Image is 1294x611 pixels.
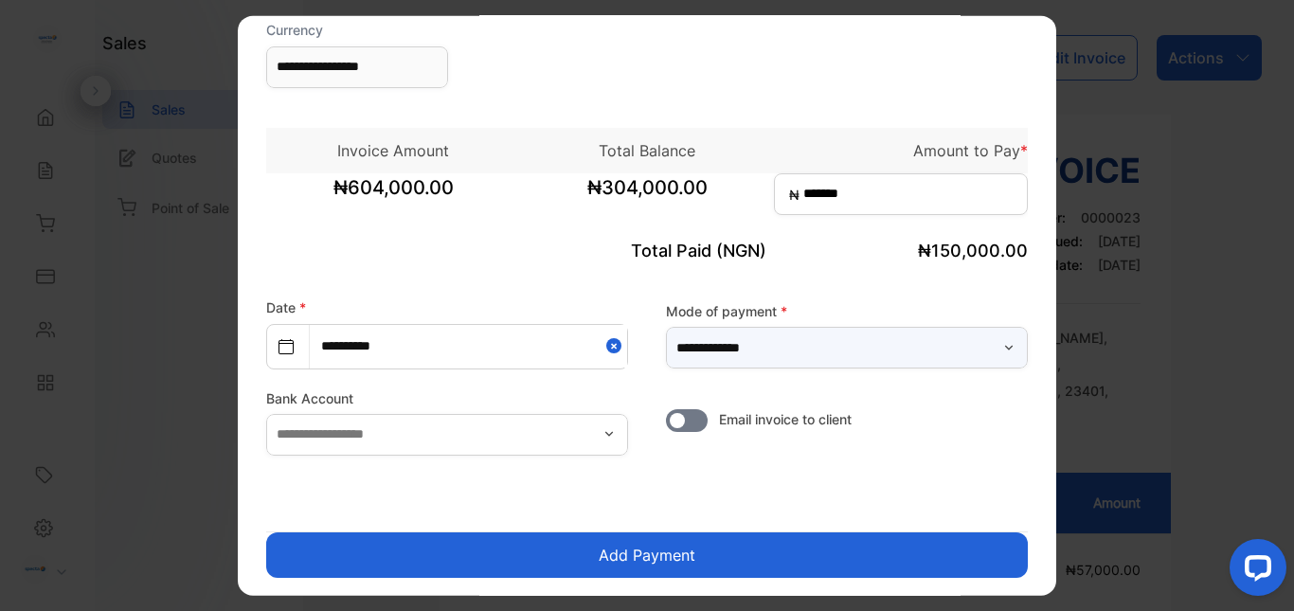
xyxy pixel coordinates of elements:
p: Amount to Pay [774,138,1028,161]
label: Date [266,298,306,314]
iframe: LiveChat chat widget [1214,531,1294,611]
p: Total Balance [520,138,774,161]
span: ₦604,000.00 [266,172,520,220]
button: Add Payment [266,531,1028,577]
span: Email invoice to client [719,408,852,428]
p: Total Paid (NGN) [520,237,774,262]
button: Close [606,324,627,367]
span: ₦304,000.00 [520,172,774,220]
label: Mode of payment [666,301,1028,321]
p: Invoice Amount [266,138,520,161]
span: ₦150,000.00 [918,240,1028,260]
span: ₦ [789,184,800,204]
label: Bank Account [266,387,628,407]
label: Currency [266,19,448,39]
